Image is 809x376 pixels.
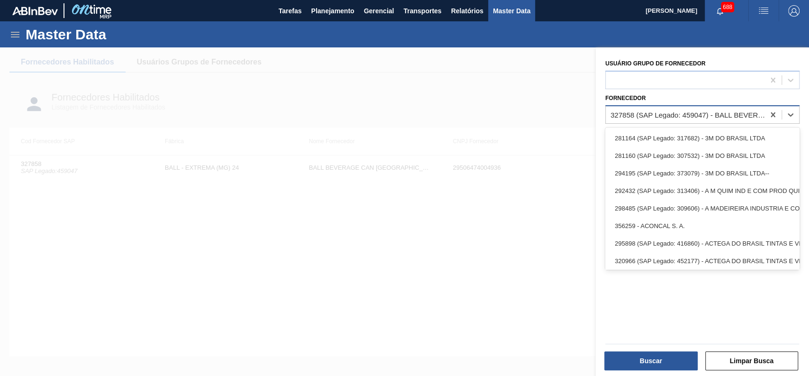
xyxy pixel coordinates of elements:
button: Buscar [604,351,698,370]
span: Planejamento [311,5,354,17]
div: 292432 (SAP Legado: 313406) - A M QUIM IND E COM PROD QUIM [605,182,800,200]
button: Notificações [705,4,735,18]
div: 327858 (SAP Legado: 459047) - BALL BEVERAGE [GEOGRAPHIC_DATA] [610,110,765,119]
div: 295898 (SAP Legado: 416860) - ACTEGA DO BRASIL TINTAS E VERNIZES [605,235,800,252]
div: 294195 (SAP Legado: 373079) - 3M DO BRASIL LTDA-- [605,165,800,182]
button: Limpar Busca [705,351,799,370]
img: userActions [758,5,769,17]
span: Master Data [493,5,530,17]
div: 281160 (SAP Legado: 307532) - 3M DO BRASIL LTDA [605,147,800,165]
span: Gerencial [364,5,394,17]
div: 298485 (SAP Legado: 309606) - A MADEIREIRA INDUSTRIA E COMERCIO [605,200,800,217]
div: 320966 (SAP Legado: 452177) - ACTEGA DO BRASIL TINTAS E VERNIZES-LTDA.- [605,252,800,270]
img: Logout [788,5,800,17]
span: 688 [721,2,734,12]
h1: Master Data [26,29,194,40]
div: 356259 - ACONCAL S. A. [605,217,800,235]
div: 281164 (SAP Legado: 317682) - 3M DO BRASIL LTDA [605,129,800,147]
span: Relatórios [451,5,483,17]
label: Usuário Grupo de Fornecedor [605,60,705,67]
label: Fornecedor [605,95,645,101]
img: TNhmsLtSVTkK8tSr43FrP2fwEKptu5GPRR3wAAAABJRU5ErkJggg== [12,7,58,15]
span: Tarefas [279,5,302,17]
span: Transportes [403,5,441,17]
